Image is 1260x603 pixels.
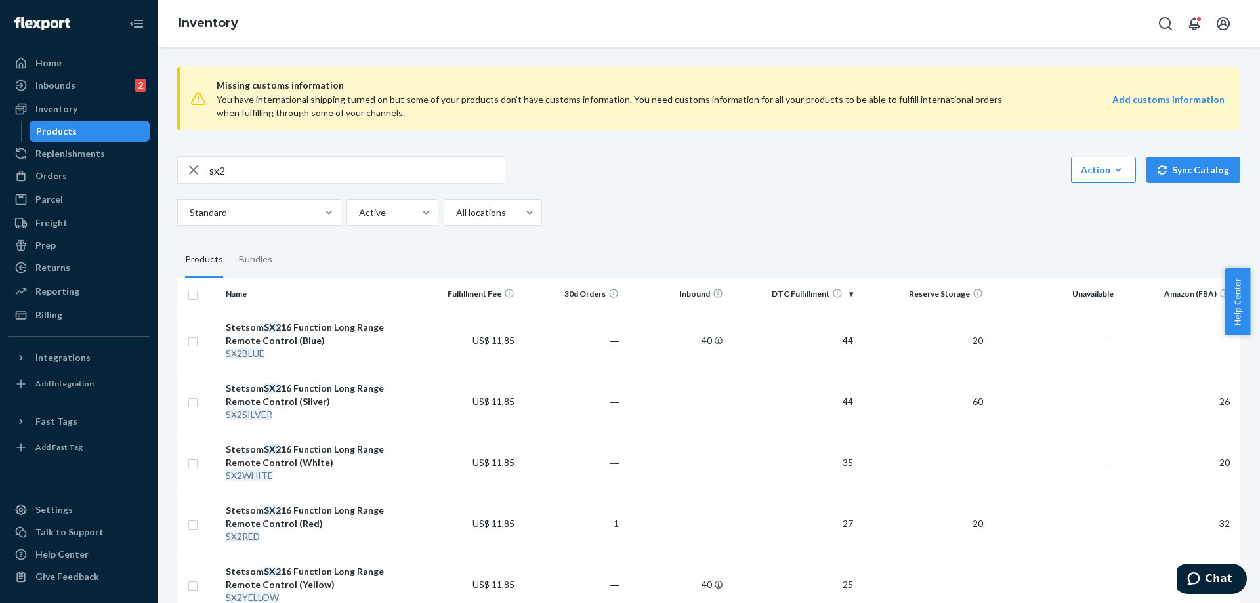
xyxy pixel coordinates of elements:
em: SX2 [264,444,281,455]
th: Fulfillment Fee [416,278,520,310]
span: Missing customs information [217,77,1225,93]
a: Freight [8,213,150,234]
button: Open Search Box [1152,10,1179,37]
th: Reserve Storage [858,278,988,310]
div: Add Integration [35,378,94,389]
a: Products [30,121,150,142]
em: SX2 [264,322,281,333]
div: 2 [135,79,146,92]
td: 40 [624,310,728,371]
img: Flexport logo [14,17,70,30]
th: Unavailable [988,278,1118,310]
button: Integrations [8,347,150,368]
td: ― [520,310,624,371]
div: Stetsom 16 Function Long Range Remote Control (Red) [226,504,411,530]
em: SX2BLUE [226,348,264,359]
a: Orders [8,165,150,186]
div: Stetsom 16 Function Long Range Remote Control (White) [226,443,411,469]
a: Returns [8,257,150,278]
span: — [975,579,983,590]
div: You have international shipping turned on but some of your products don’t have customs informatio... [217,93,1023,119]
a: Add Integration [8,373,150,394]
button: Action [1071,157,1136,183]
button: Help Center [1225,268,1250,335]
iframe: Abre um widget para que você possa conversar por chat com um de nossos agentes [1177,564,1247,596]
button: Give Feedback [8,566,150,587]
div: Stetsom 16 Function Long Range Remote Control (Blue) [226,321,411,347]
td: ― [520,432,624,493]
div: Add Fast Tag [35,442,83,453]
button: Close Navigation [123,10,150,37]
td: 1 [520,493,624,554]
td: 44 [728,371,858,432]
span: — [715,396,723,407]
em: SX2SILVER [226,409,272,420]
span: US$ 11,85 [472,579,514,590]
span: — [975,457,983,468]
a: Settings [8,499,150,520]
strong: Add customs information [1112,94,1225,105]
span: — [1106,579,1114,590]
a: Help Center [8,544,150,565]
a: Billing [8,304,150,325]
td: 32 [1119,493,1240,554]
th: Name [220,278,416,310]
th: Amazon (FBA) [1119,278,1240,310]
div: Billing [35,308,62,322]
button: Sync Catalog [1146,157,1240,183]
div: Give Feedback [35,570,99,583]
div: Talk to Support [35,526,104,539]
div: Orders [35,169,67,182]
a: Home [8,52,150,73]
td: ― [520,371,624,432]
div: Action [1081,163,1126,177]
span: — [1106,457,1114,468]
a: Prep [8,235,150,256]
a: Inbounds2 [8,75,150,96]
div: Freight [35,217,68,230]
span: — [715,457,723,468]
button: Open account menu [1210,10,1236,37]
input: Standard [188,206,190,219]
a: Add Fast Tag [8,437,150,458]
span: US$ 11,85 [472,335,514,346]
div: Reporting [35,285,79,298]
ol: breadcrumbs [168,5,249,43]
em: SX2 [264,383,281,394]
a: Reporting [8,281,150,302]
a: Inventory [8,98,150,119]
span: US$ 11,85 [472,518,514,529]
div: Parcel [35,193,63,206]
th: 30d Orders [520,278,624,310]
td: 20 [858,310,988,371]
div: Returns [35,261,70,274]
em: SX2 [264,566,281,577]
button: Open notifications [1181,10,1207,37]
em: SX2WHITE [226,470,273,481]
td: 20 [1119,432,1240,493]
div: Prep [35,239,56,252]
span: — [715,518,723,529]
input: All locations [455,206,456,219]
em: SX2YELLOW [226,592,279,603]
div: Home [35,56,62,70]
span: — [1106,518,1114,529]
div: Inbounds [35,79,75,92]
input: Active [358,206,359,219]
th: Inbound [624,278,728,310]
td: 35 [728,432,858,493]
div: Integrations [35,351,91,364]
td: 20 [858,493,988,554]
span: US$ 11,85 [472,396,514,407]
div: Help Center [35,548,89,561]
a: Parcel [8,189,150,210]
span: — [1222,335,1230,346]
td: 26 [1119,371,1240,432]
div: Fast Tags [35,415,77,428]
td: 60 [858,371,988,432]
div: Settings [35,503,73,516]
div: Stetsom 16 Function Long Range Remote Control (Yellow) [226,565,411,591]
div: Stetsom 16 Function Long Range Remote Control (Silver) [226,382,411,408]
button: Fast Tags [8,411,150,432]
